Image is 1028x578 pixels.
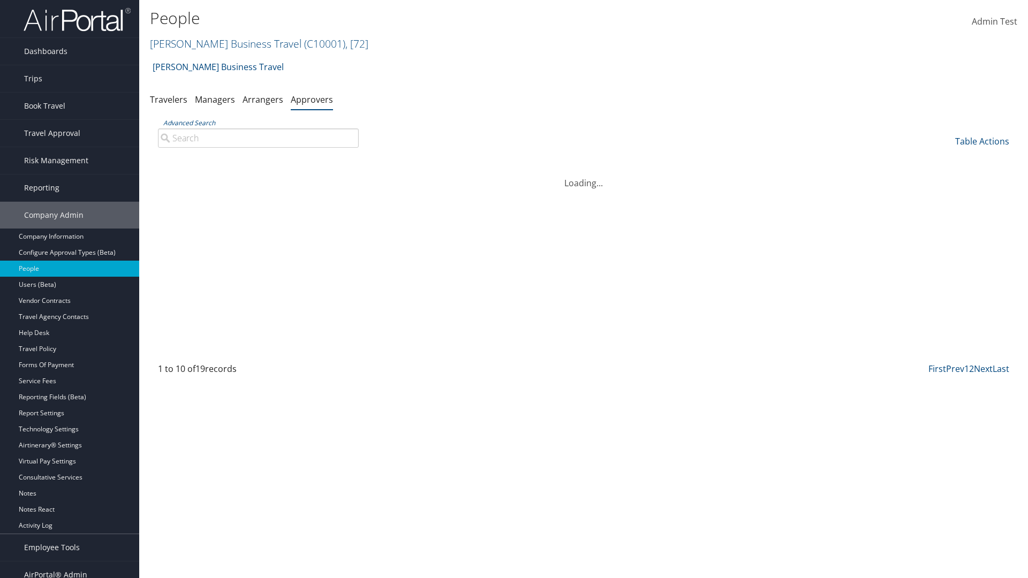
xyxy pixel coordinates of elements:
h1: People [150,7,728,29]
span: Reporting [24,174,59,201]
span: 19 [195,363,205,375]
a: Table Actions [955,135,1009,147]
span: Company Admin [24,202,84,229]
span: Travel Approval [24,120,80,147]
a: First [928,363,946,375]
span: Employee Tools [24,534,80,561]
a: Prev [946,363,964,375]
a: Travelers [150,94,187,105]
a: 2 [969,363,974,375]
img: airportal-logo.png [24,7,131,32]
a: [PERSON_NAME] Business Travel [153,56,284,78]
span: Admin Test [972,16,1017,27]
span: Book Travel [24,93,65,119]
a: Approvers [291,94,333,105]
a: [PERSON_NAME] Business Travel [150,36,368,51]
span: Dashboards [24,38,67,65]
a: Last [993,363,1009,375]
span: Risk Management [24,147,88,174]
a: Next [974,363,993,375]
div: 1 to 10 of records [158,362,359,381]
div: Loading... [150,164,1017,189]
input: Advanced Search [158,128,359,148]
a: 1 [964,363,969,375]
a: Admin Test [972,5,1017,39]
span: Trips [24,65,42,92]
a: Managers [195,94,235,105]
a: Advanced Search [163,118,215,127]
a: Arrangers [243,94,283,105]
span: ( C10001 ) [304,36,345,51]
span: , [ 72 ] [345,36,368,51]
